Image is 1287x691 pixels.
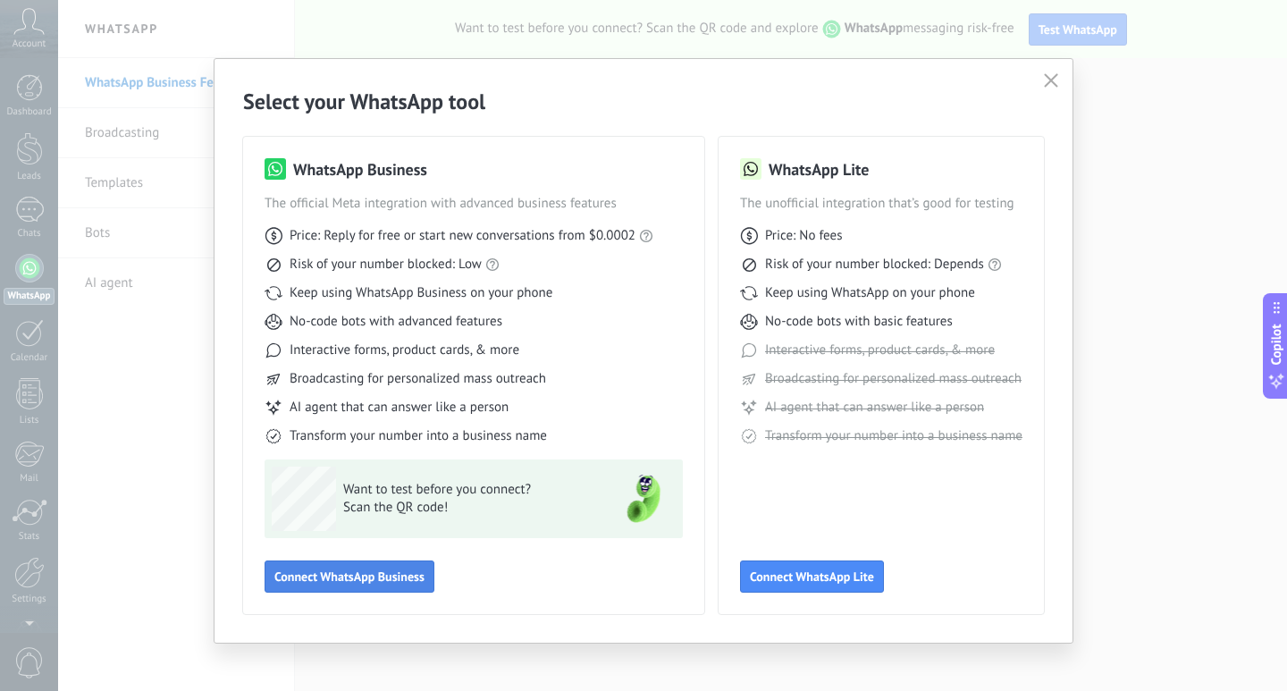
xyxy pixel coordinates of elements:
[765,256,984,274] span: Risk of your number blocked: Depends
[343,499,604,517] span: Scan the QR code!
[765,399,984,417] span: AI agent that can answer like a person
[765,370,1022,388] span: Broadcasting for personalized mass outreach
[293,158,427,181] h3: WhatsApp Business
[765,341,995,359] span: Interactive forms, product cards, & more
[290,313,502,331] span: No-code bots with advanced features
[290,399,509,417] span: AI agent that can answer like a person
[290,427,547,445] span: Transform your number into a business name
[290,256,482,274] span: Risk of your number blocked: Low
[1267,324,1285,365] span: Copilot
[274,570,425,583] span: Connect WhatsApp Business
[290,370,546,388] span: Broadcasting for personalized mass outreach
[740,560,884,593] button: Connect WhatsApp Lite
[765,313,953,331] span: No-code bots with basic features
[290,227,635,245] span: Price: Reply for free or start new conversations from $0.0002
[265,195,683,213] span: The official Meta integration with advanced business features
[343,481,604,499] span: Want to test before you connect?
[765,227,842,245] span: Price: No fees
[290,284,552,302] span: Keep using WhatsApp Business on your phone
[265,560,434,593] button: Connect WhatsApp Business
[243,88,1044,115] h2: Select your WhatsApp tool
[765,284,975,302] span: Keep using WhatsApp on your phone
[769,158,869,181] h3: WhatsApp Lite
[750,570,874,583] span: Connect WhatsApp Lite
[290,341,519,359] span: Interactive forms, product cards, & more
[611,467,676,531] img: green-phone.png
[765,427,1022,445] span: Transform your number into a business name
[740,195,1022,213] span: The unofficial integration that’s good for testing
